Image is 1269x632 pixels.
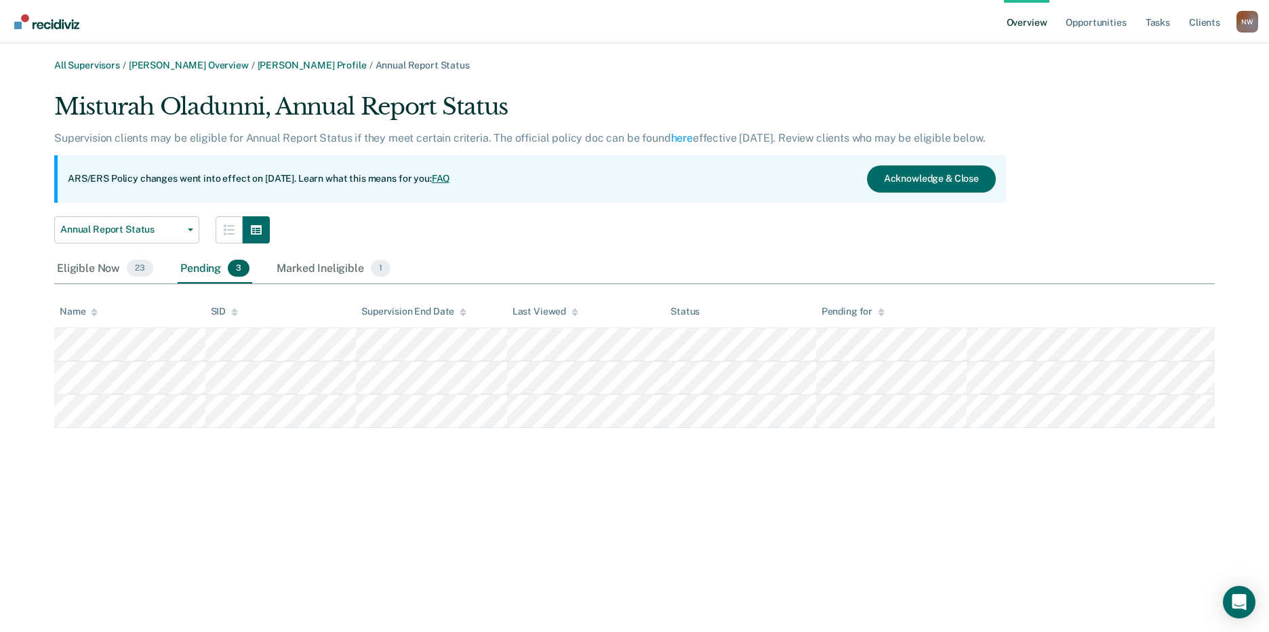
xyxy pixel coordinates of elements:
[60,224,182,235] span: Annual Report Status
[60,306,98,317] div: Name
[274,254,393,284] div: Marked Ineligible1
[249,60,258,71] span: /
[367,60,376,71] span: /
[361,306,466,317] div: Supervision End Date
[371,260,390,277] span: 1
[1236,11,1258,33] button: Profile dropdown button
[512,306,578,317] div: Last Viewed
[1223,586,1255,618] div: Open Intercom Messenger
[127,260,153,277] span: 23
[129,60,249,71] a: [PERSON_NAME] Overview
[671,132,693,144] a: here
[178,254,252,284] div: Pending3
[376,60,470,71] span: Annual Report Status
[54,60,120,71] a: All Supervisors
[822,306,885,317] div: Pending for
[228,260,249,277] span: 3
[68,172,450,186] p: ARS/ERS Policy changes went into effect on [DATE]. Learn what this means for you:
[1236,11,1258,33] div: N W
[867,165,996,193] button: Acknowledge & Close
[54,254,156,284] div: Eligible Now23
[211,306,239,317] div: SID
[54,132,985,144] p: Supervision clients may be eligible for Annual Report Status if they meet certain criteria. The o...
[120,60,129,71] span: /
[432,173,451,184] a: FAQ
[670,306,700,317] div: Status
[54,216,199,243] button: Annual Report Status
[14,14,79,29] img: Recidiviz
[54,93,1006,132] div: Misturah Oladunni, Annual Report Status
[258,60,367,71] a: [PERSON_NAME] Profile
